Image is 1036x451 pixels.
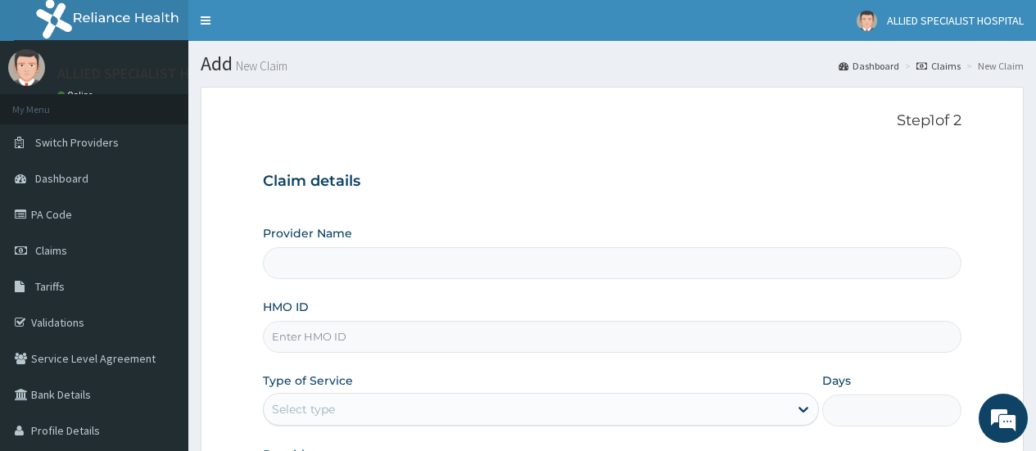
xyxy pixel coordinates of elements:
a: Dashboard [839,59,899,73]
p: ALLIED SPECIALIST HOSPITAL [57,66,244,81]
div: Select type [272,401,335,417]
label: Days [822,372,851,389]
h1: Add [201,53,1024,74]
img: User Image [857,11,877,31]
label: Type of Service [263,372,353,389]
a: Claims [916,59,961,73]
span: Claims [35,243,67,258]
p: Step 1 of 2 [263,112,961,130]
li: New Claim [962,59,1024,73]
a: Online [57,89,97,101]
label: HMO ID [263,299,309,315]
h3: Claim details [263,173,961,191]
label: Provider Name [263,225,352,241]
input: Enter HMO ID [263,321,961,353]
span: Dashboard [35,171,88,186]
span: Tariffs [35,279,65,294]
img: User Image [8,49,45,86]
span: Switch Providers [35,135,119,150]
span: ALLIED SPECIALIST HOSPITAL [887,13,1024,28]
small: New Claim [233,60,287,72]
